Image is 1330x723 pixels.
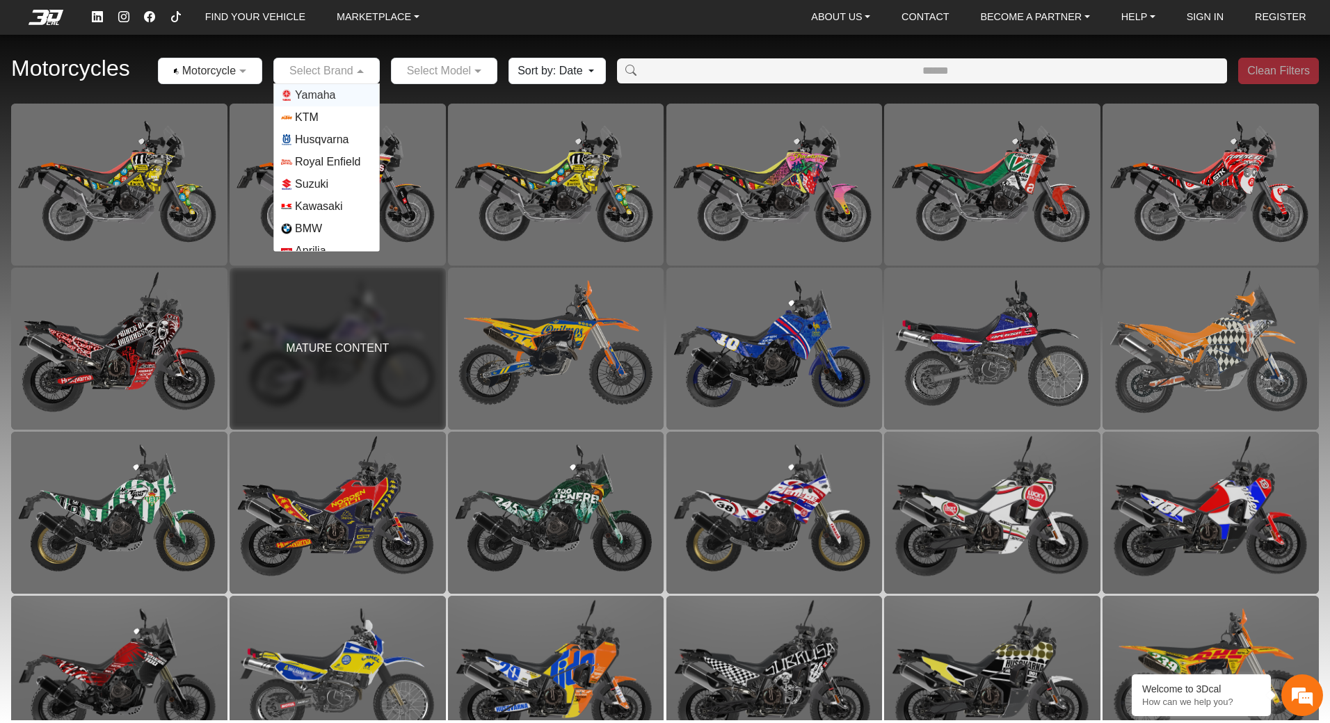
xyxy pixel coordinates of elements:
[1249,6,1312,29] a: REGISTER
[7,435,93,445] span: Conversation
[295,131,348,148] span: Husqvarna
[228,7,262,40] div: Minimize live chat window
[286,340,389,357] span: MATURE CONTENT
[281,223,292,234] img: BMW
[281,179,292,190] img: Suzuki
[200,6,311,29] a: FIND YOUR VEHICLE
[7,362,265,411] textarea: Type your message and hit 'Enter'
[295,109,319,126] span: KTM
[295,176,328,193] span: Suzuki
[11,50,130,87] h2: Motorcycles
[281,90,292,101] img: Yamaha
[295,243,326,259] span: Aprilia
[331,6,425,29] a: MARKETPLACE
[281,156,292,168] img: Royal Enfield
[975,6,1095,29] a: BECOME A PARTNER
[230,268,446,430] div: MATURE CONTENT
[179,411,265,454] div: Articles
[896,6,954,29] a: CONTACT
[281,201,292,212] img: Kawasaki
[281,245,292,257] img: Aprilia
[15,72,36,92] div: Navigation go back
[1181,6,1230,29] a: SIGN IN
[93,411,179,454] div: FAQs
[1116,6,1161,29] a: HELP
[295,220,322,237] span: BMW
[93,73,255,91] div: Chat with us now
[1142,697,1260,707] p: How can we help you?
[508,58,605,84] button: Sort by: Date
[81,163,192,295] span: We're online!
[644,58,1228,83] input: Amount (to the nearest dollar)
[295,154,360,170] span: Royal Enfield
[806,6,876,29] a: ABOUT US
[295,87,335,104] span: Yamaha
[281,112,292,123] img: KTM
[1142,683,1260,694] div: Welcome to 3Dcal
[281,134,292,145] img: Husqvarna
[295,198,342,215] span: Kawasaki
[273,83,380,252] ng-dropdown-panel: Options List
